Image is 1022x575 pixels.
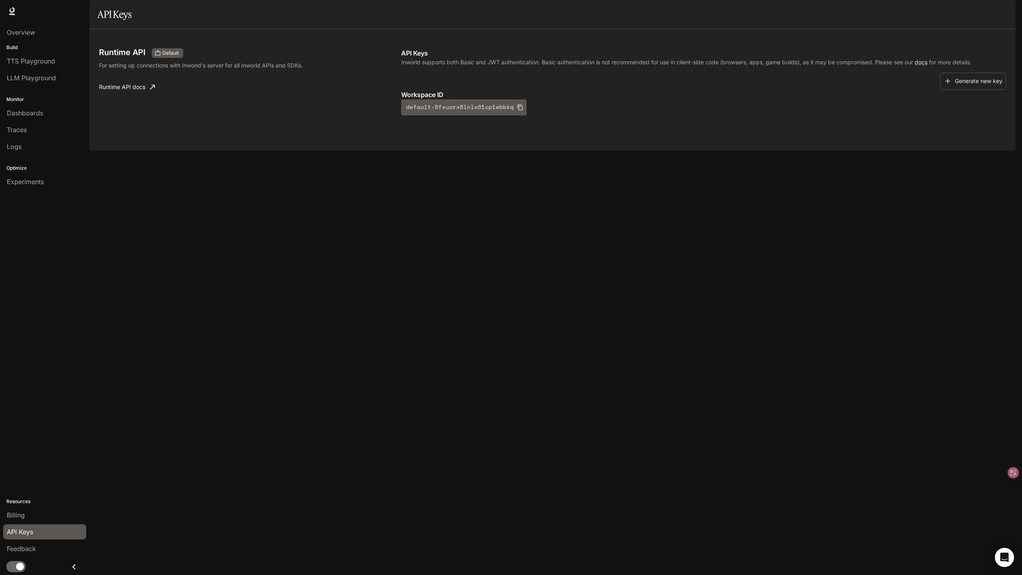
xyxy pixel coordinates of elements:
[401,58,1006,66] p: Inworld supports both Basic and JWT authentication. Basic authentication is not recommended for u...
[96,79,158,95] a: Runtime API docs
[401,90,1006,99] p: Workspace ID
[995,548,1014,567] div: Open Intercom Messenger
[99,48,145,56] h3: Runtime API
[152,48,183,58] div: These keys will apply to your current workspace only
[159,50,182,57] span: Default
[940,73,1006,90] button: Generate new key
[401,99,527,115] button: default-5fxuorx8lnlx61cp1ebbkq
[401,48,1006,58] p: API Keys
[97,6,131,22] h1: API Keys
[99,61,321,69] p: For setting up connections with Inworld's server for all Inworld APIs and SDKs.
[915,59,927,65] a: docs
